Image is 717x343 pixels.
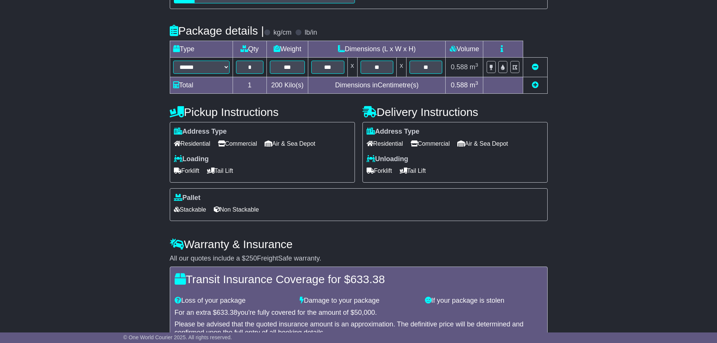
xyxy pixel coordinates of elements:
[174,194,201,202] label: Pallet
[174,165,199,177] span: Forklift
[246,255,257,262] span: 250
[217,309,237,316] span: 633.38
[123,334,232,340] span: © One World Courier 2025. All rights reserved.
[174,204,206,215] span: Stackable
[171,297,296,305] div: Loss of your package
[308,41,446,58] td: Dimensions (L x W x H)
[273,29,291,37] label: kg/cm
[174,128,227,136] label: Address Type
[532,81,539,89] a: Add new item
[367,155,408,163] label: Unloading
[470,63,478,71] span: m
[350,273,385,285] span: 633.38
[400,165,426,177] span: Tail Lift
[475,62,478,68] sup: 3
[218,138,257,149] span: Commercial
[214,204,259,215] span: Non Stackable
[304,29,317,37] label: lb/in
[207,165,233,177] span: Tail Lift
[175,273,543,285] h4: Transit Insurance Coverage for $
[446,41,483,58] td: Volume
[233,77,267,94] td: 1
[267,77,308,94] td: Kilo(s)
[367,128,420,136] label: Address Type
[421,297,547,305] div: If your package is stolen
[271,81,283,89] span: 200
[170,77,233,94] td: Total
[170,106,355,118] h4: Pickup Instructions
[451,81,468,89] span: 0.588
[170,238,548,250] h4: Warranty & Insurance
[174,138,210,149] span: Residential
[470,81,478,89] span: m
[367,138,403,149] span: Residential
[296,297,421,305] div: Damage to your package
[233,41,267,58] td: Qty
[362,106,548,118] h4: Delivery Instructions
[532,63,539,71] a: Remove this item
[267,41,308,58] td: Weight
[308,77,446,94] td: Dimensions in Centimetre(s)
[175,320,543,337] div: Please be advised that the quoted insurance amount is an approximation. The definitive price will...
[396,58,406,77] td: x
[175,309,543,317] div: For an extra $ you're fully covered for the amount of $ .
[354,309,375,316] span: 50,000
[170,255,548,263] div: All our quotes include a $ FreightSafe warranty.
[174,155,209,163] label: Loading
[457,138,508,149] span: Air & Sea Depot
[411,138,450,149] span: Commercial
[475,80,478,86] sup: 3
[170,41,233,58] td: Type
[265,138,315,149] span: Air & Sea Depot
[170,24,264,37] h4: Package details |
[347,58,357,77] td: x
[451,63,468,71] span: 0.588
[367,165,392,177] span: Forklift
